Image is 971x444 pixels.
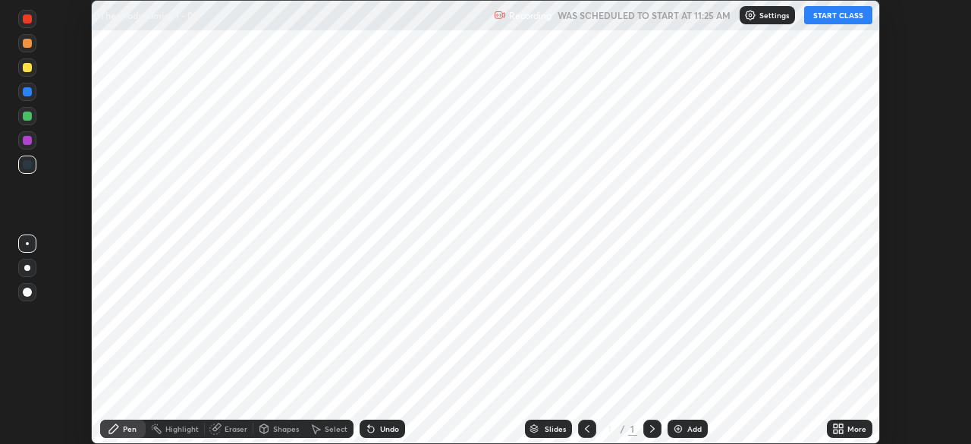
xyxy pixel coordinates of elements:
h5: WAS SCHEDULED TO START AT 11:25 AM [558,8,731,22]
p: Recording [509,10,551,21]
div: / [621,424,625,433]
img: recording.375f2c34.svg [494,9,506,21]
button: START CLASS [804,6,872,24]
div: 1 [602,424,617,433]
div: More [847,425,866,433]
div: 1 [628,422,637,436]
p: Thermodynamics-1 - 08 [100,9,199,21]
div: Pen [123,425,137,433]
div: Eraser [225,425,247,433]
div: Add [687,425,702,433]
div: Shapes [273,425,299,433]
div: Slides [545,425,566,433]
img: class-settings-icons [744,9,756,21]
div: Undo [380,425,399,433]
p: Settings [759,11,789,19]
div: Select [325,425,347,433]
div: Highlight [165,425,199,433]
img: add-slide-button [672,423,684,435]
